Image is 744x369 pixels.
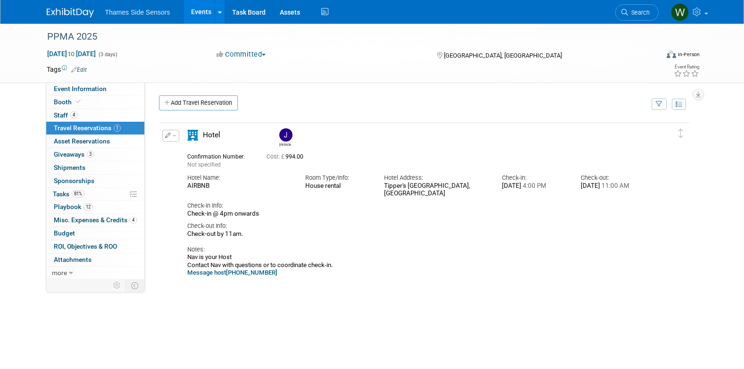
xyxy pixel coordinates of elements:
button: Committed [213,50,269,59]
span: Travel Reservations [54,124,121,132]
a: Attachments [46,253,144,266]
span: Not specified [187,161,221,168]
div: Hotel Name: [187,174,291,182]
div: Nav is your Host Contact Nav with questions or to coordinate check-in. [187,253,646,277]
a: Edit [71,67,87,73]
div: [DATE] [502,182,567,190]
img: James Netherway [279,128,293,142]
i: Click and drag to move item [678,129,683,138]
span: [GEOGRAPHIC_DATA], [GEOGRAPHIC_DATA] [444,52,562,59]
div: In-Person [677,51,700,58]
div: Notes: [187,245,646,254]
a: Add Travel Reservation [159,95,238,110]
span: Tasks [53,190,84,198]
span: 4 [130,217,137,224]
span: Sponsorships [54,177,94,184]
span: Event Information [54,85,107,92]
a: Staff4 [46,109,144,122]
i: Booth reservation complete [76,99,81,104]
img: ExhibitDay [47,8,94,17]
div: Check-in @ 4pm onwards [187,210,646,218]
div: Confirmation Number: [187,151,252,160]
span: Playbook [54,203,93,210]
span: 81% [72,190,84,197]
a: Misc. Expenses & Credits4 [46,214,144,226]
span: 1 [114,125,121,132]
span: Hotel [203,131,220,139]
div: Event Format [603,49,700,63]
div: Event Rating [674,65,699,69]
div: Hotel Address: [384,174,488,182]
div: Room Type/Info: [305,174,370,182]
div: Check-out: [581,174,645,182]
a: more [46,267,144,279]
i: Hotel [187,130,198,141]
a: Giveaways3 [46,148,144,161]
td: Tags [47,65,87,74]
a: [PHONE_NUMBER] [226,269,277,276]
a: Travel Reservations1 [46,122,144,134]
a: Search [615,4,659,21]
a: Message host [187,269,226,276]
a: Asset Reservations [46,135,144,148]
span: Asset Reservations [54,137,110,145]
div: Check-out by 11am. [187,230,646,238]
div: James Netherway [277,128,293,147]
img: Format-Inperson.png [667,50,676,58]
span: Giveaways [54,151,94,158]
span: Booth [54,98,83,106]
span: 3 [87,151,94,158]
div: Check-in Info: [187,201,646,210]
span: (3 days) [98,51,117,58]
td: Personalize Event Tab Strip [109,279,125,292]
div: Check-in: [502,174,567,182]
div: James Netherway [279,142,291,147]
span: 994.00 [267,153,307,160]
span: Shipments [54,164,85,171]
span: Staff [54,111,77,119]
span: 12 [84,203,93,210]
span: Budget [54,229,75,237]
span: more [52,269,67,277]
div: PPMA 2025 [44,28,644,45]
img: Will Morse [671,3,689,21]
span: 11:00 AM [600,182,629,189]
span: 4:00 PM [521,182,546,189]
span: Cost: £ [267,153,285,160]
span: [DATE] [DATE] [47,50,96,58]
a: Booth [46,96,144,109]
span: Attachments [54,256,92,263]
a: Budget [46,227,144,240]
span: ROI, Objectives & ROO [54,243,117,250]
a: Playbook12 [46,201,144,213]
span: to [67,50,76,58]
a: Tasks81% [46,188,144,201]
div: AIRBNB [187,182,291,190]
td: Toggle Event Tabs [125,279,144,292]
span: Thames Side Sensors [105,8,170,16]
i: Filter by Traveler [656,101,662,108]
a: Event Information [46,83,144,95]
div: [DATE] [581,182,645,190]
div: Tipper's [GEOGRAPHIC_DATA], [GEOGRAPHIC_DATA] [384,182,488,198]
a: ROI, Objectives & ROO [46,240,144,253]
span: 4 [70,111,77,118]
div: Check-out Info: [187,222,646,230]
span: Search [628,9,650,16]
a: Sponsorships [46,175,144,187]
div: House rental [305,182,370,190]
span: Misc. Expenses & Credits [54,216,137,224]
a: Shipments [46,161,144,174]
